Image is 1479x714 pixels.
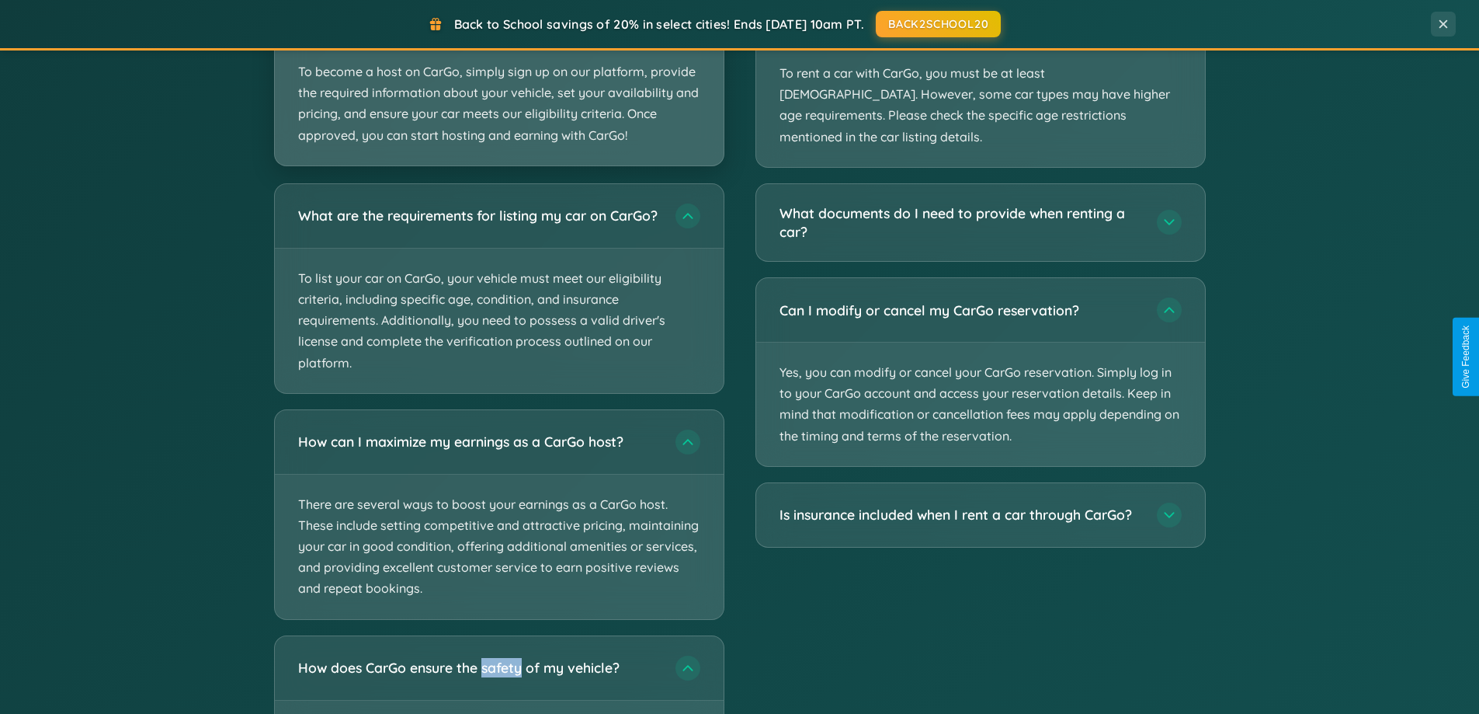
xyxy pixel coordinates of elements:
[756,343,1205,466] p: Yes, you can modify or cancel your CarGo reservation. Simply log in to your CarGo account and acc...
[779,204,1141,242] h3: What documents do I need to provide when renting a car?
[298,432,660,451] h3: How can I maximize my earnings as a CarGo host?
[298,658,660,677] h3: How does CarGo ensure the safety of my vehicle?
[275,475,724,619] p: There are several ways to boost your earnings as a CarGo host. These include setting competitive ...
[779,301,1141,320] h3: Can I modify or cancel my CarGo reservation?
[779,505,1141,524] h3: Is insurance included when I rent a car through CarGo?
[298,206,660,225] h3: What are the requirements for listing my car on CarGo?
[756,44,1205,167] p: To rent a car with CarGo, you must be at least [DEMOGRAPHIC_DATA]. However, some car types may ha...
[275,42,724,165] p: To become a host on CarGo, simply sign up on our platform, provide the required information about...
[1460,326,1471,388] div: Give Feedback
[275,249,724,393] p: To list your car on CarGo, your vehicle must meet our eligibility criteria, including specific ag...
[876,11,1001,37] button: BACK2SCHOOL20
[454,16,864,32] span: Back to School savings of 20% in select cities! Ends [DATE] 10am PT.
